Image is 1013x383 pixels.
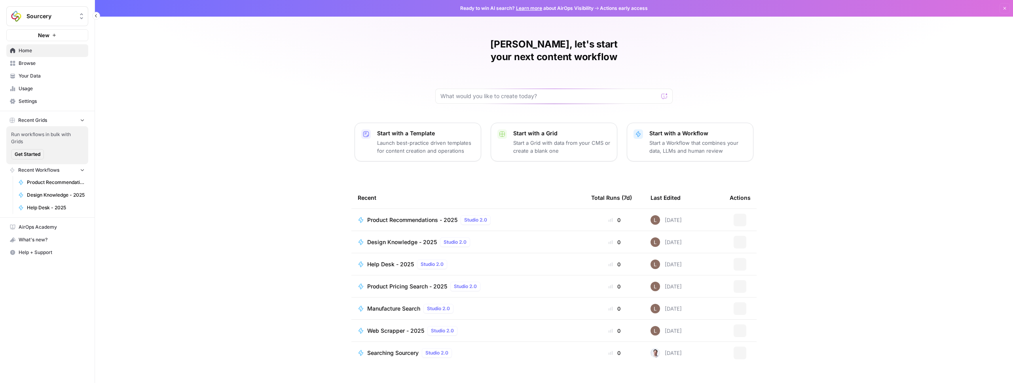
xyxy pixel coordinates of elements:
[6,6,88,26] button: Workspace: Sourcery
[513,129,611,137] p: Start with a Grid
[591,305,638,313] div: 0
[651,282,682,291] div: [DATE]
[367,327,424,335] span: Web Scrapper - 2025
[651,282,660,291] img: muu6utue8gv7desilo8ikjhuo4fq
[358,348,579,358] a: Searching SourceryStudio 2.0
[367,305,420,313] span: Manufacture Search
[440,92,658,100] input: What would you like to create today?
[6,44,88,57] a: Home
[513,139,611,155] p: Start a Grid with data from your CMS or create a blank one
[651,304,682,313] div: [DATE]
[18,167,59,174] span: Recent Workflows
[649,139,747,155] p: Start a Workflow that combines your data, LLMs and human review
[649,129,747,137] p: Start with a Workflow
[38,31,49,39] span: New
[358,215,579,225] a: Product Recommendations - 2025Studio 2.0
[367,349,419,357] span: Searching Sourcery
[516,5,542,11] a: Learn more
[730,187,751,209] div: Actions
[6,70,88,82] a: Your Data
[15,176,88,189] a: Product Recommendations - 2025
[591,283,638,290] div: 0
[651,260,682,269] div: [DATE]
[27,191,85,199] span: Design Knowledge - 2025
[435,38,673,63] h1: [PERSON_NAME], let's start your next content workflow
[27,12,74,20] span: Sourcery
[6,95,88,108] a: Settings
[358,187,579,209] div: Recent
[19,47,85,54] span: Home
[358,260,579,269] a: Help Desk - 2025Studio 2.0
[15,151,40,158] span: Get Started
[11,131,83,145] span: Run workflows in bulk with Grids
[454,283,477,290] span: Studio 2.0
[460,5,594,12] span: Ready to win AI search? about AirOps Visibility
[651,215,660,225] img: muu6utue8gv7desilo8ikjhuo4fq
[19,60,85,67] span: Browse
[367,260,414,268] span: Help Desk - 2025
[27,204,85,211] span: Help Desk - 2025
[6,221,88,233] a: AirOps Academy
[651,187,681,209] div: Last Edited
[367,216,457,224] span: Product Recommendations - 2025
[6,57,88,70] a: Browse
[431,327,454,334] span: Studio 2.0
[7,234,88,246] div: What's new?
[651,326,660,336] img: muu6utue8gv7desilo8ikjhuo4fq
[19,98,85,105] span: Settings
[651,326,682,336] div: [DATE]
[627,123,753,161] button: Start with a WorkflowStart a Workflow that combines your data, LLMs and human review
[600,5,648,12] span: Actions early access
[15,201,88,214] a: Help Desk - 2025
[6,114,88,126] button: Recent Grids
[444,239,467,246] span: Studio 2.0
[651,348,660,358] img: tsy0nqsrwk6cqwc9o50owut2ti0l
[591,327,638,335] div: 0
[15,189,88,201] a: Design Knowledge - 2025
[425,349,448,356] span: Studio 2.0
[19,224,85,231] span: AirOps Academy
[651,348,682,358] div: [DATE]
[6,82,88,95] a: Usage
[6,246,88,259] button: Help + Support
[19,72,85,80] span: Your Data
[651,260,660,269] img: muu6utue8gv7desilo8ikjhuo4fq
[6,233,88,246] button: What's new?
[18,117,47,124] span: Recent Grids
[6,164,88,176] button: Recent Workflows
[358,304,579,313] a: Manufacture SearchStudio 2.0
[591,238,638,246] div: 0
[11,149,44,159] button: Get Started
[427,305,450,312] span: Studio 2.0
[421,261,444,268] span: Studio 2.0
[367,238,437,246] span: Design Knowledge - 2025
[19,85,85,92] span: Usage
[591,349,638,357] div: 0
[367,283,447,290] span: Product Pricing Search - 2025
[591,187,632,209] div: Total Runs (7d)
[19,249,85,256] span: Help + Support
[651,215,682,225] div: [DATE]
[591,216,638,224] div: 0
[651,304,660,313] img: muu6utue8gv7desilo8ikjhuo4fq
[651,237,660,247] img: muu6utue8gv7desilo8ikjhuo4fq
[358,326,579,336] a: Web Scrapper - 2025Studio 2.0
[377,129,474,137] p: Start with a Template
[491,123,617,161] button: Start with a GridStart a Grid with data from your CMS or create a blank one
[358,282,579,291] a: Product Pricing Search - 2025Studio 2.0
[9,9,23,23] img: Sourcery Logo
[464,216,487,224] span: Studio 2.0
[591,260,638,268] div: 0
[27,179,85,186] span: Product Recommendations - 2025
[6,29,88,41] button: New
[358,237,579,247] a: Design Knowledge - 2025Studio 2.0
[355,123,481,161] button: Start with a TemplateLaunch best-practice driven templates for content creation and operations
[377,139,474,155] p: Launch best-practice driven templates for content creation and operations
[651,237,682,247] div: [DATE]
